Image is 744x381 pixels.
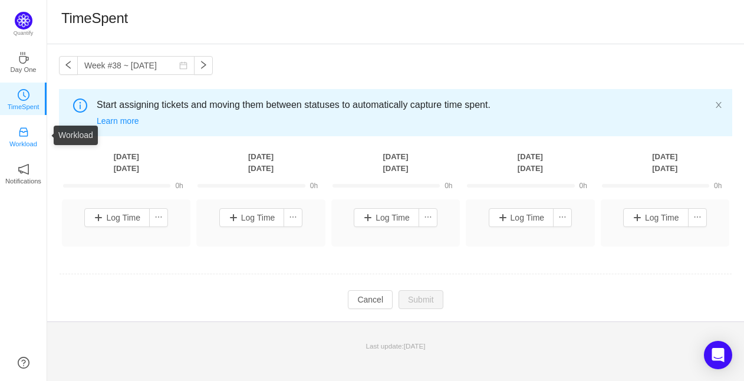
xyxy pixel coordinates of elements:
[61,9,128,27] h1: TimeSpent
[310,182,318,190] span: 0h
[175,182,183,190] span: 0h
[489,208,554,227] button: Log Time
[97,116,139,126] a: Learn more
[688,208,707,227] button: icon: ellipsis
[18,357,29,369] a: icon: question-circle
[348,290,393,309] button: Cancel
[366,342,426,350] span: Last update:
[194,56,213,75] button: icon: right
[10,64,36,75] p: Day One
[77,56,195,75] input: Select a week
[5,176,41,186] p: Notifications
[219,208,285,227] button: Log Time
[553,208,572,227] button: icon: ellipsis
[179,61,187,70] i: icon: calendar
[84,208,150,227] button: Log Time
[15,12,32,29] img: Quantify
[18,89,29,101] i: icon: clock-circle
[59,150,193,175] th: [DATE] [DATE]
[399,290,443,309] button: Submit
[580,182,587,190] span: 0h
[284,208,302,227] button: icon: ellipsis
[18,126,29,138] i: icon: inbox
[419,208,437,227] button: icon: ellipsis
[9,139,37,149] p: Workload
[704,341,732,369] div: Open Intercom Messenger
[715,101,723,109] i: icon: close
[18,167,29,179] a: icon: notificationNotifications
[18,93,29,104] a: icon: clock-circleTimeSpent
[354,208,419,227] button: Log Time
[18,55,29,67] a: icon: coffeeDay One
[18,163,29,175] i: icon: notification
[193,150,328,175] th: [DATE] [DATE]
[598,150,732,175] th: [DATE] [DATE]
[149,208,168,227] button: icon: ellipsis
[328,150,463,175] th: [DATE] [DATE]
[404,342,426,350] span: [DATE]
[715,98,723,111] button: icon: close
[463,150,597,175] th: [DATE] [DATE]
[59,56,78,75] button: icon: left
[97,98,715,112] span: Start assigning tickets and moving them between statuses to automatically capture time spent.
[623,208,689,227] button: Log Time
[714,182,722,190] span: 0h
[8,101,39,112] p: TimeSpent
[18,130,29,142] a: icon: inboxWorkload
[14,29,34,38] p: Quantify
[18,52,29,64] i: icon: coffee
[73,98,87,113] i: icon: info-circle
[445,182,452,190] span: 0h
